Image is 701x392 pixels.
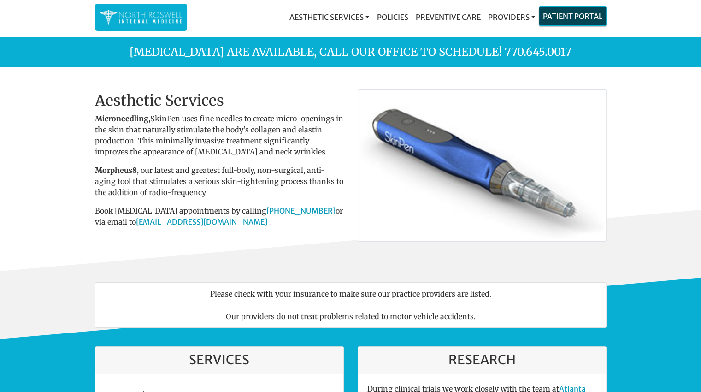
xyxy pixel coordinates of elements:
[88,44,613,60] p: [MEDICAL_DATA] are available, call our office to schedule! 770.645.0017
[136,217,267,226] a: [EMAIL_ADDRESS][DOMAIN_NAME]
[539,7,606,25] a: Patient Portal
[95,282,607,305] li: Please check with your insurance to make sure our practice providers are listed.
[100,8,183,26] img: North Roswell Internal Medicine
[367,352,597,368] h3: Research
[95,166,137,175] b: Morpheus8
[95,205,344,227] p: Book [MEDICAL_DATA] appointments by calling or via email to
[105,352,334,368] h3: Services
[95,305,607,328] li: Our providers do not treat problems related to motor vehicle accidents.
[266,206,336,215] a: [PHONE_NUMBER]
[95,113,344,157] p: SkinPen uses fine needles to create micro-openings in the skin that naturally stimulate the body’...
[484,8,538,26] a: Providers
[95,165,344,198] p: , our latest and greatest full-body, non-surgical, anti-aging tool that stimulates a serious skin...
[286,8,373,26] a: Aesthetic Services
[95,114,150,123] strong: Microneedling,
[95,92,344,109] h2: Aesthetic Services
[373,8,412,26] a: Policies
[412,8,484,26] a: Preventive Care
